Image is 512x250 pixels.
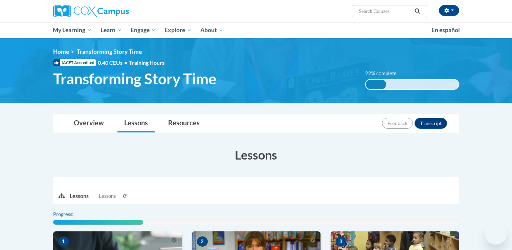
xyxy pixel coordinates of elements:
[101,26,122,34] span: Learn
[382,118,413,129] button: Feedback
[439,5,459,16] button: Account Settings
[53,211,92,218] label: Progress:
[485,223,507,245] iframe: Button to launch messaging window
[53,5,129,17] img: Cox Campus
[53,70,217,88] span: Transforming Story Time
[53,5,182,17] a: Cox Campus
[58,236,69,247] span: 1
[98,59,129,66] span: 0.40 CEUs
[365,70,404,77] label: 22% complete
[124,59,127,66] span: •
[53,48,69,55] a: Home
[160,22,196,38] a: Explore
[366,80,386,89] div: 22% complete
[77,48,142,55] span: Transforming Story Time
[197,236,208,247] span: 2
[43,22,469,38] div: Main menu
[427,23,464,37] a: En español
[415,118,447,129] button: Transcript
[161,114,206,132] a: Resources
[196,22,228,38] a: About
[164,26,192,34] span: Explore
[117,114,155,132] a: Lessons
[431,26,460,34] span: En español
[96,22,126,38] a: Learn
[53,146,459,163] h3: Lessons
[67,114,111,132] a: Overview
[126,22,160,38] a: Engage
[53,59,96,66] span: IACET Accredited
[412,7,422,15] button: Search
[49,22,96,38] a: My Learning
[336,236,347,247] span: 3
[129,59,164,66] span: Training Hours
[99,192,116,200] span: Lessons
[70,192,89,200] p: Lessons
[53,26,92,34] span: My Learning
[358,7,412,15] input: Search Courses
[131,26,156,34] span: Engage
[200,26,223,34] span: About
